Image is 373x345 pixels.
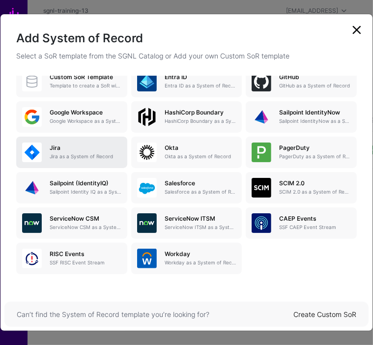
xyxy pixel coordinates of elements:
p: HashiCorp Boundary as a System of Record [165,117,236,125]
h5: GitHub [279,74,351,81]
img: svg+xml;base64,PHN2ZyB3aWR0aD0iNjQiIGhlaWdodD0iNjQiIHZpZXdCb3g9IjAgMCA2NCA2NCIgZmlsbD0ibm9uZSIgeG... [252,213,271,233]
a: SCIM 2.0SCIM 2.0 as a System of Record [246,172,357,203]
img: svg+xml;base64,PHN2ZyB3aWR0aD0iNjQiIGhlaWdodD0iNjQiIHZpZXdCb3g9IjAgMCA2NCA2NCIgZmlsbD0ibm9uZSIgeG... [252,72,271,91]
div: Can’t find the System of Record template you’re looking for? [17,309,293,319]
p: Okta as a System of Record [165,153,236,160]
p: SSF RISC Event Stream [50,259,121,266]
p: PagerDuty as a System of Record [279,153,351,160]
p: SCIM 2.0 as a System of Record [279,188,351,196]
h5: PagerDuty [279,144,351,151]
p: Google Workspace as a System of Record [50,117,121,125]
p: Template to create a SoR without any entities, attributes or relationships. Once created, you can... [50,82,121,89]
h5: Sailpoint IdentityNow [279,109,351,116]
a: HashiCorp BoundaryHashiCorp Boundary as a System of Record [131,101,242,133]
h5: Custom SoR Template [50,74,121,81]
a: JiraJira as a System of Record [16,137,127,168]
p: ServiceNow CSM as a System of Record [50,224,121,231]
a: PagerDutyPagerDuty as a System of Record [246,137,357,168]
h5: Jira [50,144,121,151]
img: svg+xml;base64,PHN2ZyB3aWR0aD0iNjQiIGhlaWdodD0iNjQiIHZpZXdCb3g9IjAgMCA2NCA2NCIgZmlsbD0ibm9uZSIgeG... [137,72,157,91]
a: Entra IDEntra ID as a System of Record [131,66,242,97]
h5: ServiceNow ITSM [165,215,236,222]
a: ServiceNow CSMServiceNow CSM as a System of Record [16,207,127,239]
h5: RISC Events [50,251,121,258]
p: GitHub as a System of Record [279,82,351,89]
img: svg+xml;base64,PHN2ZyB3aWR0aD0iNjQiIGhlaWdodD0iNjQiIHZpZXdCb3g9IjAgMCA2NCA2NCIgZmlsbD0ibm9uZSIgeG... [137,213,157,233]
p: Salesforce as a System of Record [165,188,236,196]
p: Jira as a System of Record [50,153,121,160]
p: SSF CAEP Event Stream [279,224,351,231]
img: svg+xml;base64,PHN2ZyB4bWxucz0iaHR0cDovL3d3dy53My5vcmcvMjAwMC9zdmciIHdpZHRoPSIxMDBweCIgaGVpZ2h0PS... [137,107,157,127]
a: Google WorkspaceGoogle Workspace as a System of Record [16,101,127,133]
img: svg+xml;base64,PHN2ZyB3aWR0aD0iNjQiIGhlaWdodD0iNjQiIHZpZXdCb3g9IjAgMCA2NCA2NCIgZmlsbD0ibm9uZSIgeG... [252,178,271,198]
h5: Okta [165,144,236,151]
h5: Sailpoint (IdentityIQ) [50,180,121,187]
h5: Salesforce [165,180,236,187]
p: Sailpoint IdentityNow as a System of Record [279,117,351,125]
a: OktaOkta as a System of Record [131,137,242,168]
img: svg+xml;base64,PHN2ZyB3aWR0aD0iNjQiIGhlaWdodD0iNjQiIHZpZXdCb3g9IjAgMCA2NCA2NCIgZmlsbD0ibm9uZSIgeG... [137,249,157,268]
a: RISC EventsSSF RISC Event Stream [16,243,127,274]
a: SalesforceSalesforce as a System of Record [131,172,242,203]
img: svg+xml;base64,PHN2ZyB3aWR0aD0iNjQiIGhlaWdodD0iNjQiIHZpZXdCb3g9IjAgMCA2NCA2NCIgZmlsbD0ibm9uZSIgeG... [22,249,42,268]
p: Sailpoint Identity IQ as a System of Record [50,188,121,196]
p: ServiceNow ITSM as a System of Record [165,224,236,231]
h5: Google Workspace [50,109,121,116]
h5: CAEP Events [279,215,351,222]
a: CAEP EventsSSF CAEP Event Stream [246,207,357,239]
img: svg+xml;base64,PHN2ZyB3aWR0aD0iNjQiIGhlaWdodD0iNjQiIHZpZXdCb3g9IjAgMCA2NCA2NCIgZmlsbD0ibm9uZSIgeG... [137,143,157,162]
h5: SCIM 2.0 [279,180,351,187]
p: Entra ID as a System of Record [165,82,236,89]
img: svg+xml;base64,PHN2ZyB3aWR0aD0iNjQiIGhlaWdodD0iNjQiIHZpZXdCb3g9IjAgMCA2NCA2NCIgZmlsbD0ibm9uZSIgeG... [22,107,42,127]
img: svg+xml;base64,PHN2ZyB3aWR0aD0iNjQiIGhlaWdodD0iNjQiIHZpZXdCb3g9IjAgMCA2NCA2NCIgZmlsbD0ibm9uZSIgeG... [252,107,271,127]
a: Sailpoint IdentityNowSailpoint IdentityNow as a System of Record [246,101,357,133]
p: Workday as a System of Record [165,259,236,266]
a: ServiceNow ITSMServiceNow ITSM as a System of Record [131,207,242,239]
h5: Entra ID [165,74,236,81]
h5: HashiCorp Boundary [165,109,236,116]
h5: Workday [165,251,236,258]
h2: Add System of Record [16,30,357,47]
img: svg+xml;base64,PHN2ZyB3aWR0aD0iNjQiIGhlaWdodD0iNjQiIHZpZXdCb3g9IjAgMCA2NCA2NCIgZmlsbD0ibm9uZSIgeG... [252,143,271,162]
a: Create Custom SoR [293,310,356,318]
a: GitHubGitHub as a System of Record [246,66,357,97]
h5: ServiceNow CSM [50,215,121,222]
img: svg+xml;base64,PHN2ZyB3aWR0aD0iNjQiIGhlaWdodD0iNjQiIHZpZXdCb3g9IjAgMCA2NCA2NCIgZmlsbD0ibm9uZSIgeG... [137,178,157,198]
img: svg+xml;base64,PHN2ZyB3aWR0aD0iNjQiIGhlaWdodD0iNjQiIHZpZXdCb3g9IjAgMCA2NCA2NCIgZmlsbD0ibm9uZSIgeG... [22,213,42,233]
a: WorkdayWorkday as a System of Record [131,243,242,274]
img: svg+xml;base64,PHN2ZyB3aWR0aD0iNjQiIGhlaWdodD0iNjQiIHZpZXdCb3g9IjAgMCA2NCA2NCIgZmlsbD0ibm9uZSIgeG... [22,143,42,162]
a: Custom SoR TemplateTemplate to create a SoR without any entities, attributes or relationships. On... [16,66,127,97]
a: Sailpoint (IdentityIQ)Sailpoint Identity IQ as a System of Record [16,172,127,203]
p: Select a SoR template from the SGNL Catalog or Add your own Custom SoR template [16,51,357,61]
img: svg+xml;base64,PHN2ZyB3aWR0aD0iNjQiIGhlaWdodD0iNjQiIHZpZXdCb3g9IjAgMCA2NCA2NCIgZmlsbD0ibm9uZSIgeG... [22,178,42,198]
